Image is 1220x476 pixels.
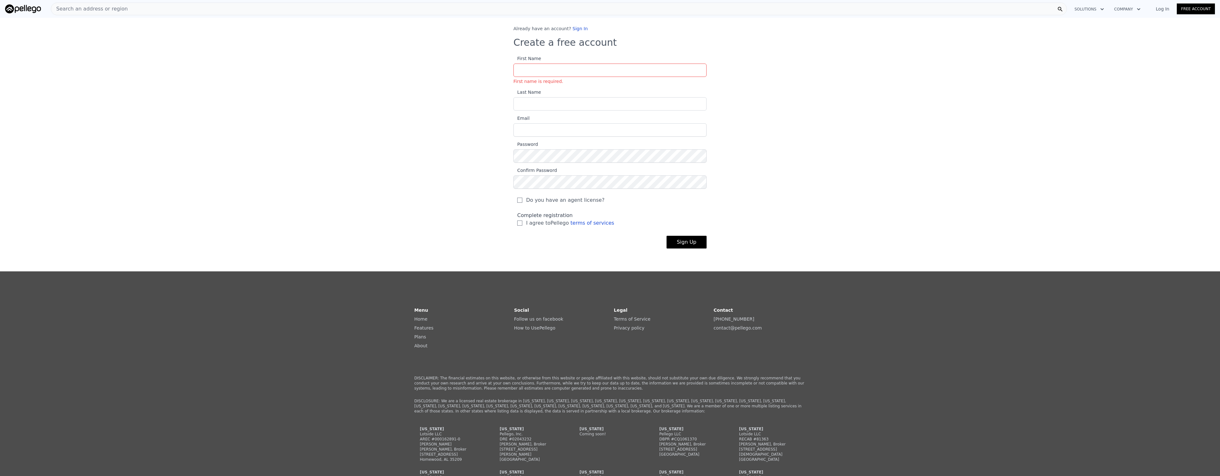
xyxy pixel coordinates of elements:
[1148,6,1177,12] a: Log In
[514,325,555,330] a: How to UsePellego
[513,175,707,189] input: Confirm Password
[739,432,800,437] div: Lotside LLC
[513,116,530,121] span: Email
[659,426,720,432] div: [US_STATE]
[659,452,720,457] div: [GEOGRAPHIC_DATA]
[659,437,720,442] div: DBPR #CQ1061370
[420,470,481,475] div: [US_STATE]
[514,316,563,322] a: Follow us on facebook
[513,168,557,173] span: Confirm Password
[526,219,614,227] span: I agree to Pellego
[579,470,640,475] div: [US_STATE]
[739,442,800,447] div: [PERSON_NAME], Broker
[420,457,481,462] div: Homewood, AL 35209
[614,316,650,322] a: Terms of Service
[514,308,529,313] strong: Social
[714,325,762,330] a: contact@pellego.com
[513,123,707,137] input: Email
[513,78,707,85] div: First name is required.
[513,64,707,77] input: First NameFirst name is required.
[414,343,427,348] a: About
[420,452,481,457] div: [STREET_ADDRESS]
[579,426,640,432] div: [US_STATE]
[414,334,426,339] a: Plans
[614,325,644,330] a: Privacy policy
[739,457,800,462] div: [GEOGRAPHIC_DATA]
[500,442,561,447] div: [PERSON_NAME], Broker
[579,432,640,437] div: Coming soon!
[739,470,800,475] div: [US_STATE]
[571,220,614,226] a: terms of services
[513,149,707,163] input: Password
[420,442,481,452] div: [PERSON_NAME] [PERSON_NAME], Broker
[1109,3,1146,15] button: Company
[1069,3,1109,15] button: Solutions
[420,426,481,432] div: [US_STATE]
[414,325,433,330] a: Features
[517,198,522,203] input: Do you have an agent license?
[513,56,541,61] span: First Name
[659,470,720,475] div: [US_STATE]
[500,437,561,442] div: DRE #02043232
[714,308,733,313] strong: Contact
[1177,3,1215,14] a: Free Account
[714,316,754,322] a: [PHONE_NUMBER]
[739,437,800,442] div: RECAB #81363
[739,426,800,432] div: [US_STATE]
[500,457,561,462] div: [GEOGRAPHIC_DATA]
[659,447,720,452] div: [STREET_ADDRESS]
[420,437,481,442] div: AREC #000162891-0
[517,212,573,218] span: Complete registration
[573,26,588,31] a: Sign In
[513,37,707,48] h3: Create a free account
[500,432,561,437] div: Pellego, Inc.
[513,90,541,95] span: Last Name
[414,308,428,313] strong: Menu
[414,376,806,391] p: DISCLAIMER: The financial estimates on this website, or otherwise from this website or people aff...
[739,447,800,457] div: [STREET_ADDRESS][DEMOGRAPHIC_DATA]
[500,426,561,432] div: [US_STATE]
[5,4,41,13] img: Pellego
[659,432,720,437] div: Pellego LLC
[500,470,561,475] div: [US_STATE]
[513,25,707,32] div: Already have an account?
[414,316,427,322] a: Home
[51,5,128,13] span: Search an address or region
[614,308,627,313] strong: Legal
[420,432,481,437] div: Lotside LLC
[667,236,707,248] button: Sign Up
[526,196,605,204] span: Do you have an agent license?
[414,398,806,414] p: DISCLOSURE: We are a licensed real estate brokerage in [US_STATE], [US_STATE], [US_STATE], [US_ST...
[517,221,522,226] input: I agree toPellego terms of services
[659,442,720,447] div: [PERSON_NAME], Broker
[513,142,538,147] span: Password
[500,447,561,457] div: [STREET_ADDRESS][PERSON_NAME]
[513,97,707,111] input: Last Name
